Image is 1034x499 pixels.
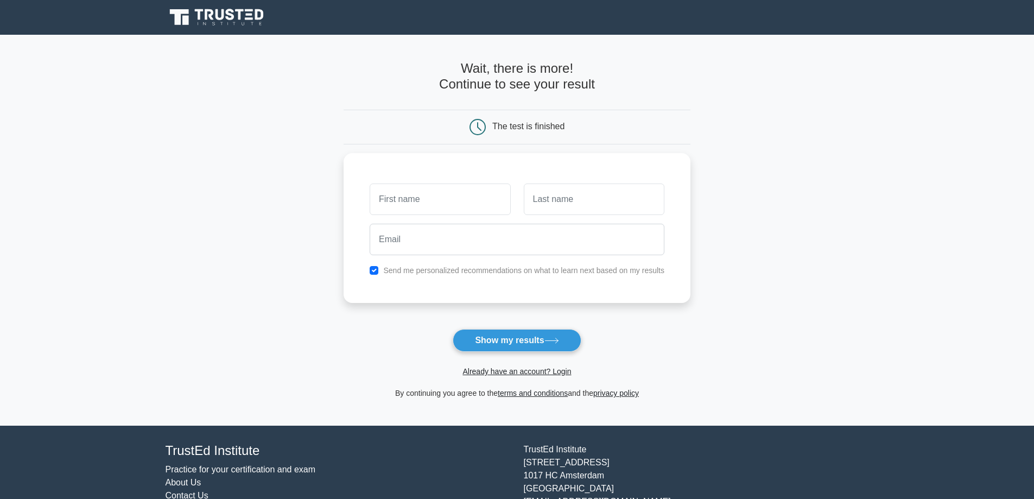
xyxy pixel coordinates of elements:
h4: TrustEd Institute [166,443,511,459]
input: Email [370,224,664,255]
div: By continuing you agree to the and the [337,387,697,400]
a: terms and conditions [498,389,568,397]
input: First name [370,184,510,215]
label: Send me personalized recommendations on what to learn next based on my results [383,266,664,275]
div: The test is finished [492,122,564,131]
a: Practice for your certification and exam [166,465,316,474]
a: Already have an account? Login [462,367,571,376]
button: Show my results [453,329,581,352]
a: About Us [166,478,201,487]
a: privacy policy [593,389,639,397]
h4: Wait, there is more! Continue to see your result [344,61,690,92]
input: Last name [524,184,664,215]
